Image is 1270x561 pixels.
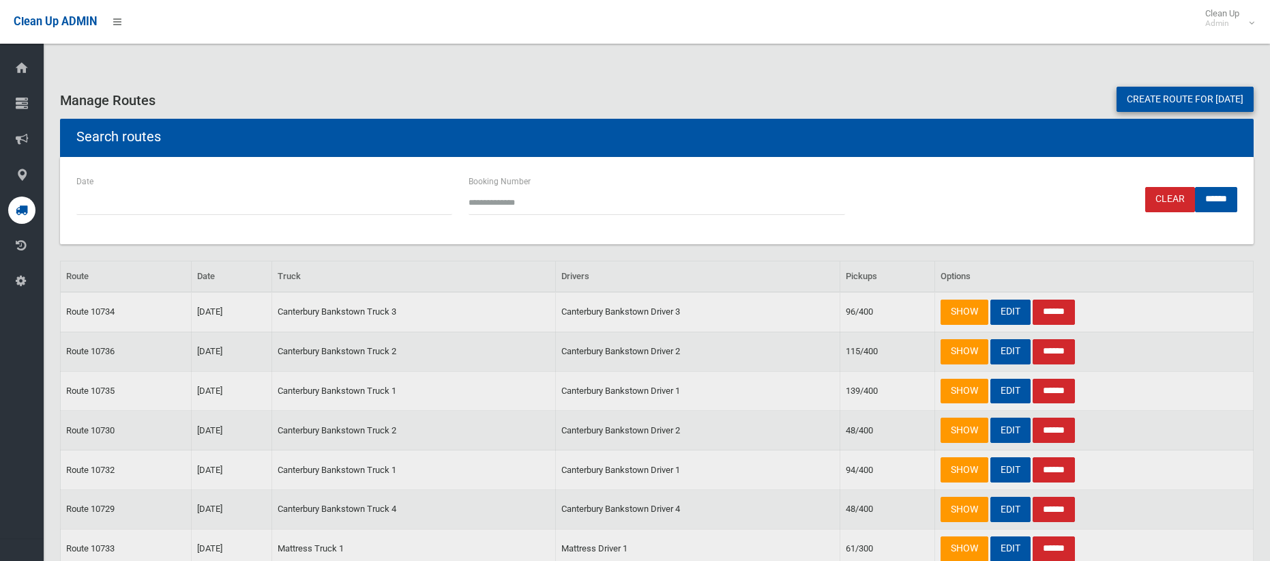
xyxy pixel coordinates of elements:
[1117,87,1254,112] a: Create route for [DATE]
[840,490,935,530] td: 48/400
[941,418,988,443] a: SHOW
[840,332,935,371] td: 115/400
[61,450,192,490] td: Route 10732
[61,261,192,292] th: Route
[941,497,988,522] a: SHOW
[556,371,840,411] td: Canterbury Bankstown Driver 1
[271,490,556,530] td: Canterbury Bankstown Truck 4
[61,292,192,332] td: Route 10734
[271,292,556,332] td: Canterbury Bankstown Truck 3
[556,261,840,292] th: Drivers
[990,457,1031,483] a: EDIT
[271,371,556,411] td: Canterbury Bankstown Truck 1
[271,332,556,371] td: Canterbury Bankstown Truck 2
[556,332,840,371] td: Canterbury Bankstown Driver 2
[840,292,935,332] td: 96/400
[556,450,840,490] td: Canterbury Bankstown Driver 1
[191,261,271,292] th: Date
[76,174,93,189] label: Date
[941,300,988,325] a: SHOW
[556,411,840,450] td: Canterbury Bankstown Driver 2
[271,261,556,292] th: Truck
[990,497,1031,522] a: EDIT
[1205,18,1239,29] small: Admin
[556,292,840,332] td: Canterbury Bankstown Driver 3
[14,15,97,28] span: Clean Up ADMIN
[990,418,1031,443] a: EDIT
[191,411,271,450] td: [DATE]
[941,339,988,364] a: SHOW
[60,93,1254,108] h3: Manage Routes
[61,411,192,450] td: Route 10730
[191,292,271,332] td: [DATE]
[935,261,1254,292] th: Options
[61,490,192,530] td: Route 10729
[469,174,531,189] label: Booking Number
[840,371,935,411] td: 139/400
[941,457,988,483] a: SHOW
[1145,187,1195,212] a: Clear
[941,379,988,404] a: SHOW
[840,450,935,490] td: 94/400
[191,332,271,371] td: [DATE]
[191,490,271,530] td: [DATE]
[271,450,556,490] td: Canterbury Bankstown Truck 1
[191,450,271,490] td: [DATE]
[61,371,192,411] td: Route 10735
[60,124,177,150] header: Search routes
[61,332,192,371] td: Route 10736
[271,411,556,450] td: Canterbury Bankstown Truck 2
[990,379,1031,404] a: EDIT
[191,371,271,411] td: [DATE]
[990,300,1031,325] a: EDIT
[840,261,935,292] th: Pickups
[1198,8,1253,29] span: Clean Up
[840,411,935,450] td: 48/400
[990,339,1031,364] a: EDIT
[556,490,840,530] td: Canterbury Bankstown Driver 4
